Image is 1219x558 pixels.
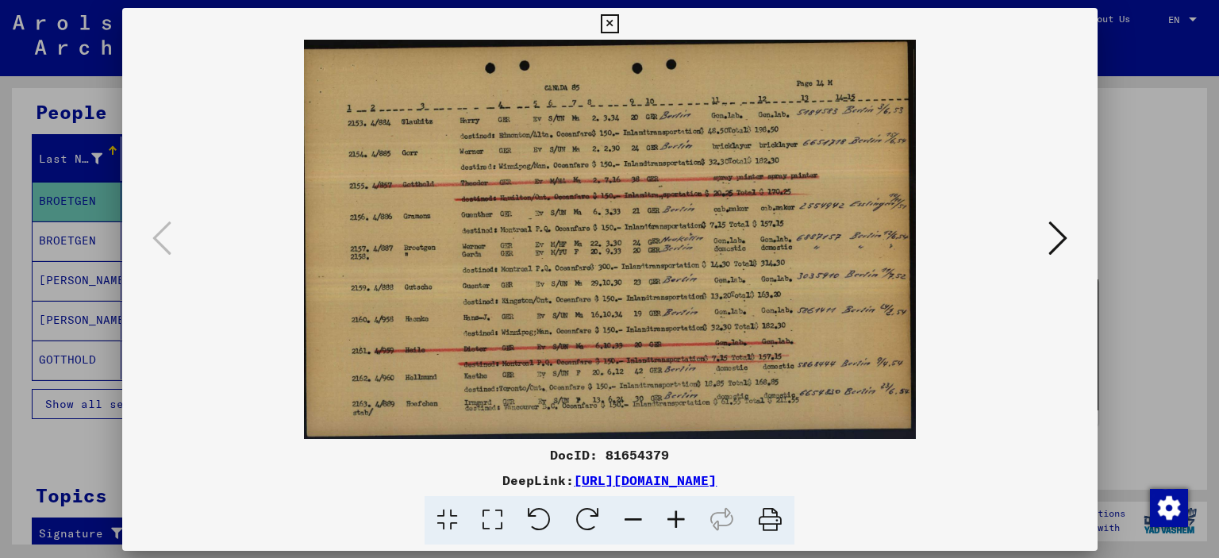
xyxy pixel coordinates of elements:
img: 001.jpg [176,40,1044,439]
a: [URL][DOMAIN_NAME] [574,472,717,488]
div: DeepLink: [122,471,1098,490]
img: Change consent [1150,489,1188,527]
div: Change consent [1149,488,1187,526]
div: DocID: 81654379 [122,445,1098,464]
